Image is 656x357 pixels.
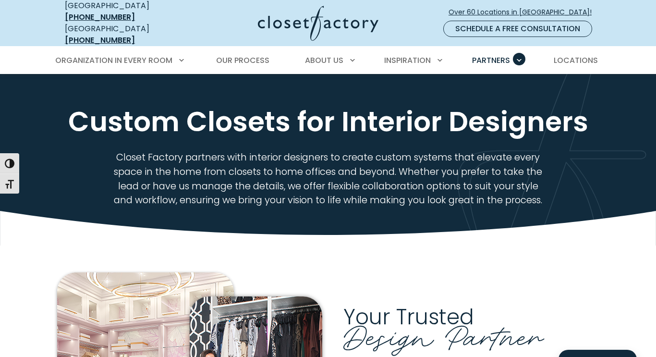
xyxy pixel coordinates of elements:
[216,55,269,66] span: Our Process
[65,12,135,23] a: [PHONE_NUMBER]
[449,7,599,17] span: Over 60 Locations in [GEOGRAPHIC_DATA]!
[258,6,378,41] img: Closet Factory Logo
[384,55,431,66] span: Inspiration
[472,55,510,66] span: Partners
[554,55,598,66] span: Locations
[65,23,182,46] div: [GEOGRAPHIC_DATA]
[343,311,543,357] span: Design Partner
[305,55,343,66] span: About Us
[343,302,474,332] span: Your Trusted
[65,35,135,46] a: [PHONE_NUMBER]
[108,150,548,207] p: Closet Factory partners with interior designers to create custom systems that elevate every space...
[63,104,593,139] h1: Custom Closets for Interior Designers
[55,55,172,66] span: Organization in Every Room
[443,21,592,37] a: Schedule a Free Consultation
[49,47,607,74] nav: Primary Menu
[448,4,600,21] a: Over 60 Locations in [GEOGRAPHIC_DATA]!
